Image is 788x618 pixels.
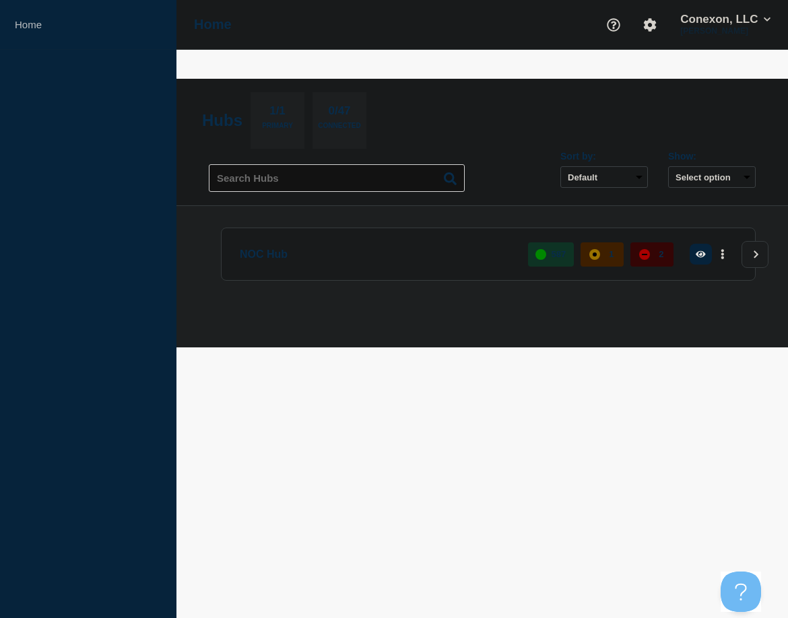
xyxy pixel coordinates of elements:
button: Account settings [636,11,664,39]
p: 1 [609,249,614,259]
input: Search Hubs [209,164,465,192]
button: Conexon, LLC [678,13,773,26]
p: [PERSON_NAME] [678,26,773,36]
button: Select option [668,166,756,188]
p: NOC Hub [240,242,513,267]
h1: Home [194,17,232,32]
p: 1/1 [265,104,291,122]
p: Primary [262,122,293,136]
p: 2 [659,249,663,259]
p: 587 [552,249,566,259]
div: Show: [668,151,756,162]
p: Connected [318,122,360,136]
div: up [535,249,546,260]
div: down [639,249,650,260]
button: View [742,241,768,268]
button: More actions [714,242,731,267]
div: Sort by: [560,151,648,162]
button: Support [599,11,628,39]
select: Sort by [560,166,648,188]
h2: Hubs [202,111,242,130]
p: 0/47 [323,104,356,122]
div: affected [589,249,600,260]
iframe: Help Scout Beacon - Open [721,572,761,612]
